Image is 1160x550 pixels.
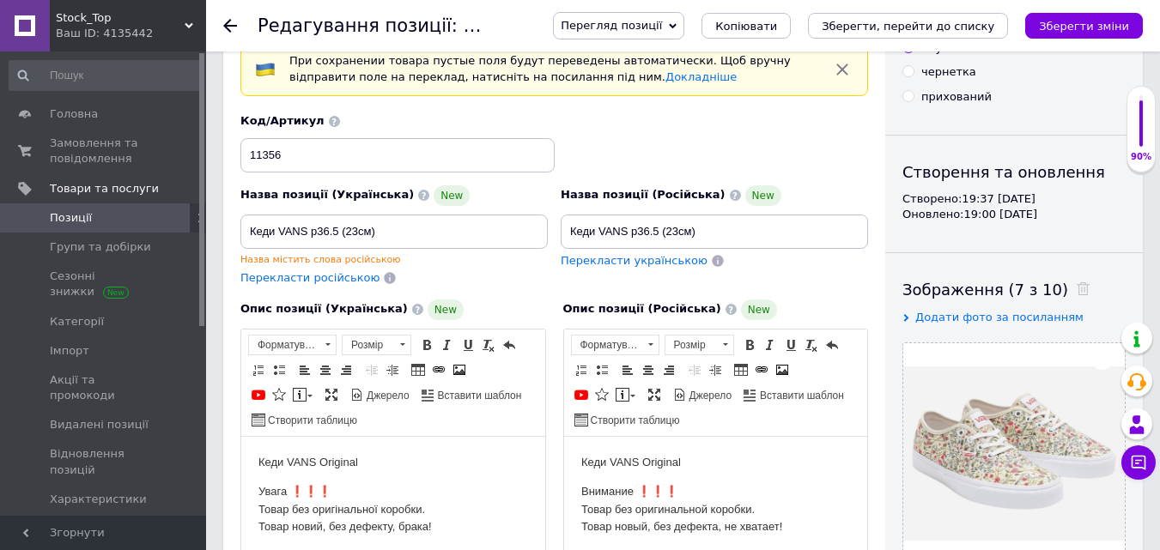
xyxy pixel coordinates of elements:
[322,385,341,404] a: Максимізувати
[915,311,1084,323] span: Додати фото за посиланням
[921,89,992,105] div: прихований
[50,417,149,432] span: Видалені позиції
[706,360,725,379] a: Збільшити відступ
[685,360,704,379] a: Зменшити відступ
[741,385,847,404] a: Вставити шаблон
[802,335,821,354] a: Видалити форматування
[659,360,678,379] a: По правому краю
[645,385,664,404] a: Максимізувати
[921,64,976,80] div: чернетка
[364,389,410,403] span: Джерело
[618,360,637,379] a: По лівому краю
[223,19,237,33] div: Повернутися назад
[295,360,314,379] a: По лівому краю
[9,60,203,91] input: Пошук
[572,385,591,404] a: Додати відео з YouTube
[348,385,412,404] a: Джерело
[479,335,498,354] a: Видалити форматування
[50,492,147,507] span: Характеристики
[808,13,1008,39] button: Зберегти, перейти до списку
[249,385,268,404] a: Додати відео з YouTube
[50,239,151,255] span: Групи та добірки
[50,343,89,359] span: Імпорт
[50,314,104,329] span: Категорії
[50,106,98,122] span: Головна
[572,360,591,379] a: Вставити/видалити нумерований список
[362,360,381,379] a: Зменшити відступ
[701,13,791,39] button: Копіювати
[563,302,721,315] span: Опис позиції (Російська)
[592,360,611,379] a: Вставити/видалити маркований список
[902,207,1126,222] div: Оновлено: 19:00 [DATE]
[761,335,780,354] a: Курсив (Ctrl+I)
[417,335,436,354] a: Жирний (Ctrl+B)
[316,360,335,379] a: По центру
[342,335,411,355] a: Розмір
[781,335,800,354] a: Підкреслений (Ctrl+U)
[902,279,1126,300] div: Зображення (7 з 10)
[50,372,159,403] span: Акції та промокоди
[665,335,734,355] a: Розмір
[741,299,777,320] span: New
[1127,86,1156,172] div: 90% Якість заповнення
[740,335,759,354] a: Жирний (Ctrl+B)
[270,360,288,379] a: Вставити/видалити маркований список
[434,185,470,206] span: New
[50,181,159,196] span: Товари та послуги
[240,114,325,127] span: Код/Артикул
[902,191,1126,207] div: Створено: 19:37 [DATE]
[265,414,357,428] span: Створити таблицю
[289,54,791,83] span: При сохранении товара пустые поля будут переведены автоматически. Щоб вручну відправити поле на п...
[1025,13,1143,39] button: Зберегти зміни
[757,389,844,403] span: Вставити шаблон
[249,360,268,379] a: Вставити/видалити нумерований список
[752,360,771,379] a: Вставити/Редагувати посилання (Ctrl+L)
[240,253,548,266] div: Назва містить слова російською
[500,335,519,354] a: Повернути (Ctrl+Z)
[902,161,1126,183] div: Створення та оновлення
[50,210,92,226] span: Позиції
[572,410,683,429] a: Створити таблицю
[270,385,288,404] a: Вставити іконку
[56,26,206,41] div: Ваш ID: 4135442
[249,410,360,429] a: Створити таблицю
[428,299,464,320] span: New
[409,360,428,379] a: Таблиця
[438,335,457,354] a: Курсив (Ctrl+I)
[459,335,477,354] a: Підкреслений (Ctrl+U)
[450,360,469,379] a: Зображення
[429,360,448,379] a: Вставити/Редагувати посилання (Ctrl+L)
[383,360,402,379] a: Збільшити відступ
[290,385,315,404] a: Вставити повідомлення
[1039,20,1129,33] i: Зберегти зміни
[249,335,319,354] span: Форматування
[1121,445,1156,480] button: Чат з покупцем
[588,414,680,428] span: Створити таблицю
[337,360,355,379] a: По правому краю
[435,389,522,403] span: Вставити шаблон
[745,185,781,206] span: New
[248,335,337,355] a: Форматування
[56,10,185,26] span: Stock_Top
[50,269,159,299] span: Сезонні знижки
[240,302,408,315] span: Опис позиції (Українська)
[255,59,276,80] img: :flag-ua:
[822,20,994,33] i: Зберегти, перейти до списку
[665,70,737,83] a: Докладніше
[715,20,777,33] span: Копіювати
[561,254,708,267] span: Перекласти українською
[732,360,750,379] a: Таблиця
[240,271,380,284] span: Перекласти російською
[613,385,638,404] a: Вставити повідомлення
[561,215,868,249] input: Наприклад, H&M жіноча сукня зелена 38 розмір вечірня максі з блискітками
[240,215,548,249] input: Наприклад, H&M жіноча сукня зелена 38 розмір вечірня максі з блискітками
[1127,151,1155,163] div: 90%
[561,19,662,32] span: Перегляд позиції
[571,335,659,355] a: Форматування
